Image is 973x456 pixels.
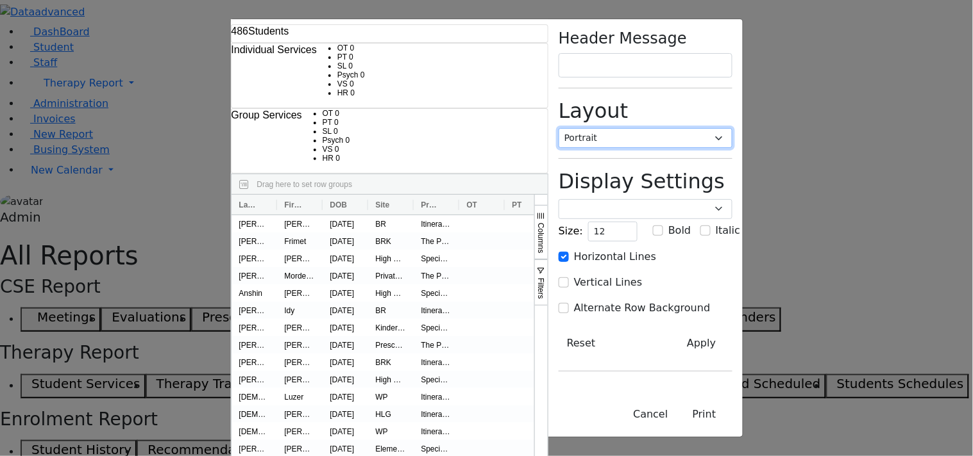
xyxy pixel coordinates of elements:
[335,109,340,118] span: 0
[277,250,323,267] div: [PERSON_NAME]
[277,319,323,336] div: [PERSON_NAME]
[232,388,277,405] div: [DEMOGRAPHIC_DATA]
[232,267,732,284] div: Press SPACE to select this row.
[232,371,277,388] div: [PERSON_NAME]
[414,319,459,336] div: Special Class - K12
[277,302,323,319] div: Idy
[337,70,359,79] span: Psych
[349,53,353,61] span: 0
[323,371,368,388] div: [DATE]
[257,180,353,189] span: Drag here to set row groups
[277,423,323,440] div: [PERSON_NAME]
[232,284,277,302] div: Anshin
[277,215,323,232] div: [PERSON_NAME]
[414,423,459,440] div: Itinerant Boys
[534,205,548,259] button: Columns
[368,232,414,250] div: BRK
[232,215,277,232] div: [PERSON_NAME]
[232,423,732,440] div: Press SPACE to select this row.
[348,61,353,70] span: 0
[335,145,339,154] span: 0
[368,336,414,354] div: Preschool Division
[323,336,368,354] div: [DATE]
[368,354,414,371] div: BRK
[334,127,338,136] span: 0
[414,284,459,302] div: Special Class - K12
[232,319,732,336] div: Press SPACE to select this row.
[537,278,546,299] span: Filters
[716,223,740,238] label: Italic
[368,284,414,302] div: High School Boys Division
[323,118,332,127] span: PT
[559,331,604,355] button: Reset
[277,267,323,284] div: Mordechie
[232,354,732,371] div: Press SPACE to select this row.
[232,319,277,336] div: [PERSON_NAME]
[346,136,350,145] span: 0
[677,402,732,427] button: Print
[323,423,368,440] div: [DATE]
[232,250,732,267] div: Press SPACE to select this row.
[232,215,732,232] div: Press SPACE to select this row.
[323,232,368,250] div: [DATE]
[534,259,548,305] button: Filters
[232,44,317,56] h6: Individual Services
[350,44,355,53] span: 0
[232,336,732,354] div: Press SPACE to select this row.
[323,136,344,145] span: Psych
[323,405,368,423] div: [DATE]
[232,26,249,37] span: 486
[368,302,414,319] div: BR
[232,250,277,267] div: [PERSON_NAME]
[323,319,368,336] div: [DATE]
[512,200,522,209] span: PT
[277,232,323,250] div: Frimet
[350,79,354,88] span: 0
[285,200,305,209] span: First Name
[323,109,333,118] span: OT
[232,109,302,121] h6: Group Services
[277,336,323,354] div: [PERSON_NAME]
[335,154,340,163] span: 0
[277,284,323,302] div: [PERSON_NAME]
[351,88,355,97] span: 0
[467,200,478,209] span: OT
[368,423,414,440] div: WP
[368,388,414,405] div: WP
[232,405,732,423] div: Press SPACE to select this row.
[559,169,732,193] h2: Display Settings
[337,79,348,88] span: VS
[414,232,459,250] div: The Preschool Itinerant
[232,284,732,302] div: Press SPACE to select this row.
[232,388,732,405] div: Press SPACE to select this row.
[239,200,259,209] span: Last Name
[668,223,691,238] label: Bold
[537,223,546,253] span: Columns
[277,371,323,388] div: [PERSON_NAME]
[337,61,346,70] span: SL
[232,354,277,371] div: [PERSON_NAME]
[323,302,368,319] div: [DATE]
[277,388,323,405] div: Luzer
[323,145,333,154] span: VS
[232,25,289,37] h6: Students
[337,44,348,53] span: OT
[232,232,277,250] div: [PERSON_NAME]
[368,267,414,284] div: Private Preschool
[574,300,711,316] label: Alternate Row Background
[559,29,732,48] h4: Header Message
[277,405,323,423] div: [PERSON_NAME]
[337,88,348,97] span: HR
[574,275,643,290] label: Vertical Lines
[414,336,459,354] div: The Preschool Half-Day
[232,336,277,354] div: [PERSON_NAME]
[671,331,732,355] button: Apply
[330,200,348,209] span: DOB
[337,53,347,61] span: PT
[232,232,732,250] div: Press SPACE to select this row.
[625,402,676,427] button: Close
[414,371,459,388] div: Special Class - K12
[414,250,459,267] div: Special Class - K12
[323,250,368,267] div: [DATE]
[232,423,277,440] div: [DEMOGRAPHIC_DATA]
